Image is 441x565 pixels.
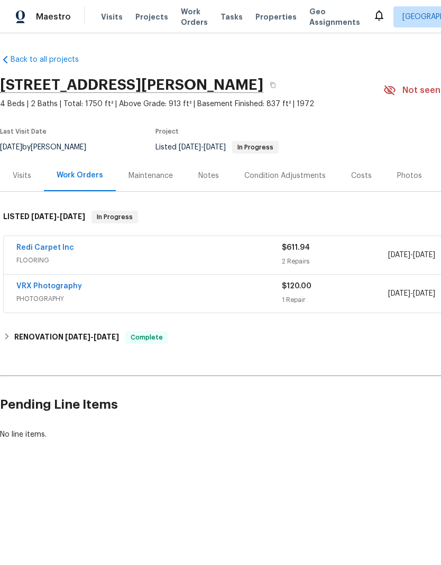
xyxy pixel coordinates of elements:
div: Photos [397,171,422,181]
span: [DATE] [31,213,57,220]
span: Work Orders [181,6,208,27]
span: Projects [135,12,168,22]
span: Project [155,128,179,135]
span: - [388,250,435,260]
span: FLOORING [16,255,282,266]
span: [DATE] [179,144,201,151]
h6: LISTED [3,211,85,223]
a: Redi Carpet Inc [16,244,74,251]
span: Tasks [221,13,243,21]
span: Maestro [36,12,71,22]
div: Condition Adjustments [244,171,326,181]
span: Geo Assignments [309,6,360,27]
span: Complete [126,332,167,343]
span: Visits [101,12,123,22]
div: 2 Repairs [282,256,388,267]
span: In Progress [93,212,137,222]
span: [DATE] [388,290,410,297]
span: [DATE] [204,144,226,151]
span: PHOTOGRAPHY [16,294,282,304]
span: Properties [255,12,297,22]
span: $611.94 [282,244,310,251]
div: Costs [351,171,372,181]
h6: RENOVATION [14,331,119,344]
span: In Progress [233,144,278,150]
div: Visits [13,171,31,181]
button: Copy Address [263,76,282,95]
span: - [388,288,435,299]
span: Listed [155,144,279,151]
div: Maintenance [128,171,173,181]
span: - [65,333,119,341]
span: [DATE] [60,213,85,220]
span: [DATE] [413,251,435,259]
div: 1 Repair [282,295,388,305]
span: - [31,213,85,220]
span: $120.00 [282,282,311,290]
span: [DATE] [94,333,119,341]
div: Notes [198,171,219,181]
div: Work Orders [57,170,103,181]
span: - [179,144,226,151]
span: [DATE] [388,251,410,259]
span: [DATE] [65,333,90,341]
a: VRX Photography [16,282,82,290]
span: [DATE] [413,290,435,297]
